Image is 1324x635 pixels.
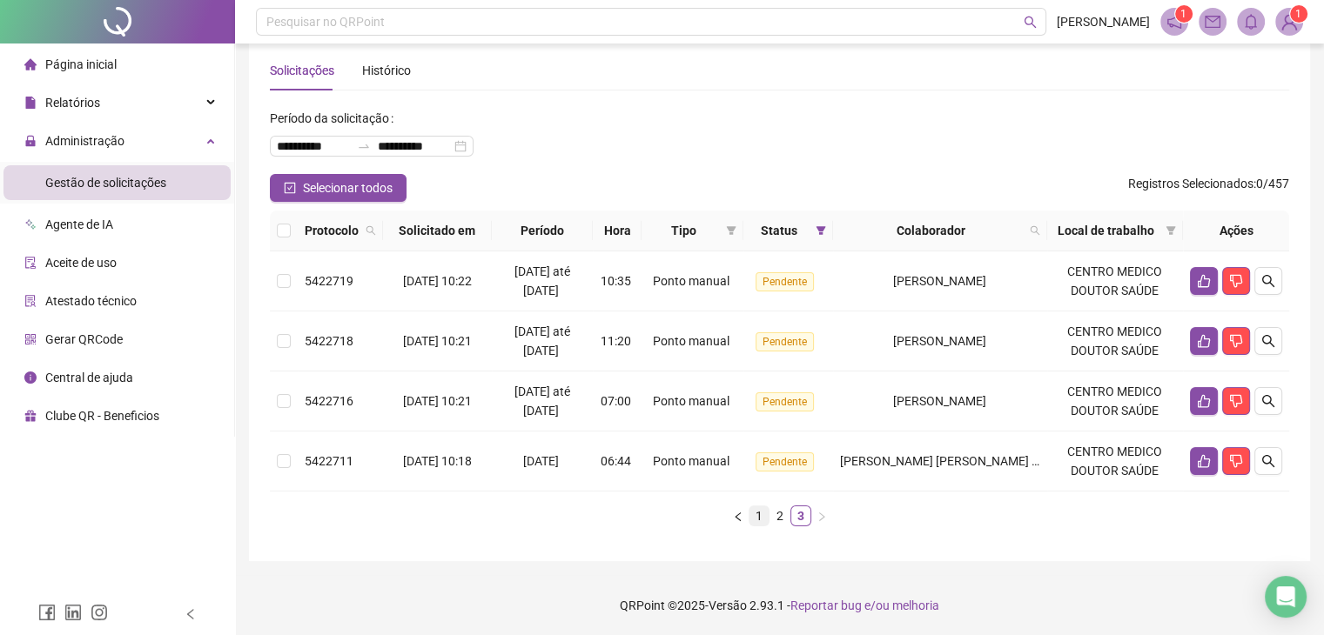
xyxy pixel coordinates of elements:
span: search [1261,274,1275,288]
span: home [24,58,37,70]
span: [DATE] 10:21 [403,334,472,348]
span: bell [1243,14,1259,30]
span: Pendente [756,332,814,351]
span: notification [1166,14,1182,30]
span: filter [816,225,826,236]
span: 10:35 [601,274,631,288]
span: search [1030,225,1040,236]
span: 07:00 [601,394,631,408]
span: Pendente [756,272,814,291]
span: Ponto manual [653,334,729,348]
span: Colaborador [840,221,1023,240]
li: Próxima página [811,505,832,526]
li: 1 [749,505,770,526]
span: search [366,225,376,236]
span: check-square [284,182,296,194]
span: [DATE] [523,454,559,468]
span: solution [24,295,37,307]
span: like [1197,334,1211,348]
sup: 1 [1175,5,1193,23]
span: Aceite de uso [45,256,117,270]
div: Ações [1190,221,1282,240]
span: search [1261,334,1275,348]
td: CENTRO MEDICO DOUTOR SAÚDE [1047,371,1183,431]
span: [DATE] até [DATE] [514,384,570,418]
span: like [1197,274,1211,288]
span: mail [1205,14,1220,30]
span: left [733,511,743,522]
span: Central de ajuda [45,371,133,384]
span: Pendente [756,452,814,471]
span: : 0 / 457 [1128,174,1289,202]
span: [DATE] 10:22 [403,274,472,288]
div: Solicitações [270,61,334,80]
span: Gestão de solicitações [45,176,166,190]
a: 3 [791,506,810,525]
th: Período [492,211,593,251]
span: Tipo [649,221,718,240]
span: dislike [1229,394,1243,408]
a: 1 [749,506,769,525]
span: like [1197,394,1211,408]
span: [PERSON_NAME] [893,274,986,288]
span: Reportar bug e/ou melhoria [790,598,939,612]
span: linkedin [64,604,82,621]
span: dislike [1229,334,1243,348]
span: audit [24,257,37,269]
span: Gerar QRCode [45,332,123,346]
span: filter [1166,225,1176,236]
span: Protocolo [305,221,359,240]
span: [DATE] até [DATE] [514,324,570,358]
span: Registros Selecionados [1128,177,1253,190]
span: 5422719 [305,274,353,288]
span: info-circle [24,371,37,384]
span: qrcode [24,333,37,345]
th: Hora [593,211,642,251]
button: left [728,505,749,526]
label: Período da solicitação [270,104,400,132]
div: Histórico [362,61,411,80]
span: [PERSON_NAME] [1057,12,1150,31]
span: left [185,608,197,620]
td: CENTRO MEDICO DOUTOR SAÚDE [1047,431,1183,491]
span: Agente de IA [45,217,113,231]
span: Atestado técnico [45,294,137,308]
span: 5422711 [305,454,353,468]
span: [PERSON_NAME] [893,394,986,408]
span: Ponto manual [653,274,729,288]
span: like [1197,454,1211,468]
span: Status [750,221,809,240]
span: gift [24,410,37,422]
span: search [1261,394,1275,408]
span: filter [722,217,740,244]
span: 1 [1295,8,1301,20]
span: Relatórios [45,96,100,110]
span: filter [1162,217,1180,244]
span: filter [812,217,830,244]
span: [PERSON_NAME] [PERSON_NAME] [PERSON_NAME] [840,454,1125,468]
span: search [1261,454,1275,468]
img: 74023 [1276,9,1302,35]
span: Versão [709,598,747,612]
span: Local de trabalho [1054,221,1159,240]
span: right [817,511,827,522]
li: 2 [770,505,790,526]
span: dislike [1229,454,1243,468]
span: 5422718 [305,334,353,348]
li: 3 [790,505,811,526]
span: file [24,97,37,109]
span: Selecionar todos [303,178,393,197]
th: Solicitado em [383,211,492,251]
span: to [357,139,371,153]
span: [DATE] até [DATE] [514,264,570,297]
span: 06:44 [601,454,631,468]
span: Página inicial [45,57,117,71]
button: right [811,505,832,526]
span: lock [24,135,37,147]
sup: Atualize o seu contato no menu Meus Dados [1290,5,1307,23]
span: Ponto manual [653,454,729,468]
span: 11:20 [601,334,631,348]
span: [PERSON_NAME] [893,334,986,348]
span: dislike [1229,274,1243,288]
span: Pendente [756,392,814,411]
